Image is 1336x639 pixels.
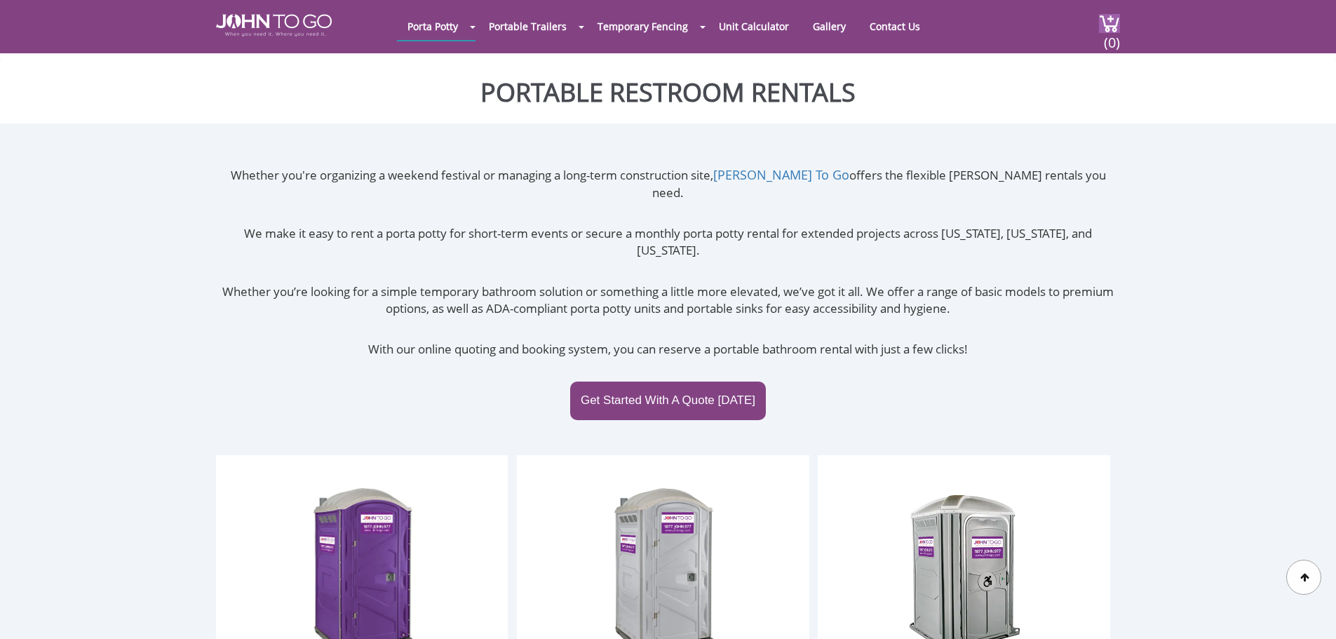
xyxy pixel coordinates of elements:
[216,283,1120,318] p: Whether you’re looking for a simple temporary bathroom solution or something a little more elevat...
[708,13,799,40] a: Unit Calculator
[570,382,766,419] a: Get Started With A Quote [DATE]
[587,13,699,40] a: Temporary Fencing
[397,13,468,40] a: Porta Potty
[1103,22,1120,52] span: (0)
[216,225,1120,260] p: We make it easy to rent a porta potty for short-term events or secure a monthly porta potty renta...
[478,13,577,40] a: Portable Trailers
[1099,14,1120,33] img: cart a
[802,13,856,40] a: Gallery
[216,341,1120,358] p: With our online quoting and booking system, you can reserve a portable bathroom rental with just ...
[1280,583,1336,639] button: Live Chat
[859,13,931,40] a: Contact Us
[713,166,849,183] a: [PERSON_NAME] To Go
[216,14,332,36] img: JOHN to go
[216,166,1120,201] p: Whether you're organizing a weekend festival or managing a long-term construction site, offers th...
